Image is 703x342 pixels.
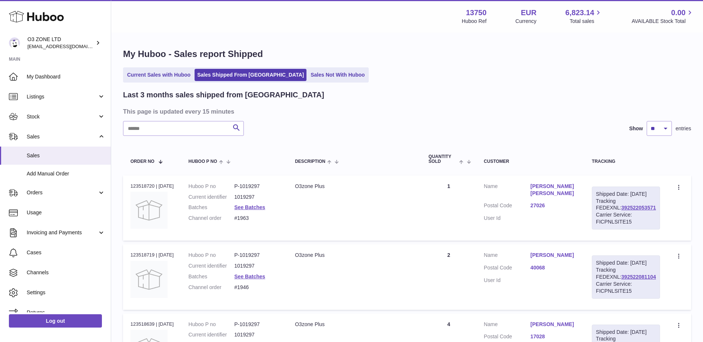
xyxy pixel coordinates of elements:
[428,154,457,164] span: Quantity Sold
[27,133,97,140] span: Sales
[130,192,168,229] img: no-photo-large.jpg
[27,249,105,256] span: Cases
[530,333,577,340] a: 17028
[234,284,280,291] dd: #1946
[596,191,656,198] div: Shipped Date: [DATE]
[27,209,105,216] span: Usage
[9,314,102,328] a: Log out
[484,202,531,211] dt: Postal Code
[189,262,235,269] dt: Current identifier
[195,69,306,81] a: Sales Shipped From [GEOGRAPHIC_DATA]
[629,125,643,132] label: Show
[484,333,531,342] dt: Postal Code
[27,309,105,316] span: Returns
[570,18,603,25] span: Total sales
[484,321,531,330] dt: Name
[189,273,235,280] dt: Batches
[130,321,174,328] div: 123518639 | [DATE]
[596,259,656,266] div: Shipped Date: [DATE]
[592,159,660,164] div: Tracking
[189,204,235,211] dt: Batches
[189,252,235,259] dt: Huboo P no
[234,252,280,259] dd: P-1019297
[530,264,577,271] a: 40068
[27,43,109,49] span: [EMAIL_ADDRESS][DOMAIN_NAME]
[484,159,577,164] div: Customer
[234,262,280,269] dd: 1019297
[515,18,537,25] div: Currency
[295,321,414,328] div: O3zone Plus
[596,211,656,225] div: Carrier Service: FICPNLSITE15
[123,107,689,115] h3: This page is updated every 15 minutes
[130,261,168,298] img: no-photo-large.jpg
[130,183,174,190] div: 123518720 | [DATE]
[189,215,235,222] dt: Channel order
[234,215,280,222] dd: #1963
[27,152,105,159] span: Sales
[189,284,235,291] dt: Channel order
[27,36,94,50] div: O3 ZONE LTD
[27,289,105,296] span: Settings
[484,215,531,222] dt: User Id
[295,183,414,190] div: O3zone Plus
[484,277,531,284] dt: User Id
[189,321,235,328] dt: Huboo P no
[421,244,476,309] td: 2
[234,194,280,201] dd: 1019297
[631,8,694,25] a: 0.00 AVAILABLE Stock Total
[27,113,97,120] span: Stock
[466,8,487,18] strong: 13750
[592,255,660,298] div: Tracking FEDEXNL:
[27,73,105,80] span: My Dashboard
[484,252,531,261] dt: Name
[27,269,105,276] span: Channels
[566,8,603,25] a: 6,823.14 Total sales
[596,329,656,336] div: Shipped Date: [DATE]
[234,331,280,338] dd: 1019297
[130,252,174,258] div: 123518719 | [DATE]
[621,274,656,280] a: 392522081104
[308,69,367,81] a: Sales Not With Huboo
[189,159,217,164] span: Huboo P no
[234,183,280,190] dd: P-1019297
[189,183,235,190] dt: Huboo P no
[621,205,656,211] a: 392522053571
[295,159,325,164] span: Description
[530,202,577,209] a: 27026
[631,18,694,25] span: AVAILABLE Stock Total
[27,93,97,100] span: Listings
[530,252,577,259] a: [PERSON_NAME]
[189,331,235,338] dt: Current identifier
[125,69,193,81] a: Current Sales with Huboo
[295,252,414,259] div: O3zone Plus
[27,189,97,196] span: Orders
[234,204,265,210] a: See Batches
[596,281,656,295] div: Carrier Service: FICPNLSITE15
[123,48,691,60] h1: My Huboo - Sales report Shipped
[566,8,594,18] span: 6,823.14
[9,37,20,48] img: hello@o3zoneltd.co.uk
[27,229,97,236] span: Invoicing and Payments
[130,159,155,164] span: Order No
[234,274,265,279] a: See Batches
[521,8,536,18] strong: EUR
[530,321,577,328] a: [PERSON_NAME]
[484,264,531,273] dt: Postal Code
[462,18,487,25] div: Huboo Ref
[421,175,476,241] td: 1
[27,170,105,177] span: Add Manual Order
[234,321,280,328] dd: P-1019297
[671,8,686,18] span: 0.00
[676,125,691,132] span: entries
[189,194,235,201] dt: Current identifier
[484,183,531,199] dt: Name
[592,187,660,229] div: Tracking FEDEXNL:
[123,90,324,100] h2: Last 3 months sales shipped from [GEOGRAPHIC_DATA]
[530,183,577,197] a: [PERSON_NAME] [PERSON_NAME]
